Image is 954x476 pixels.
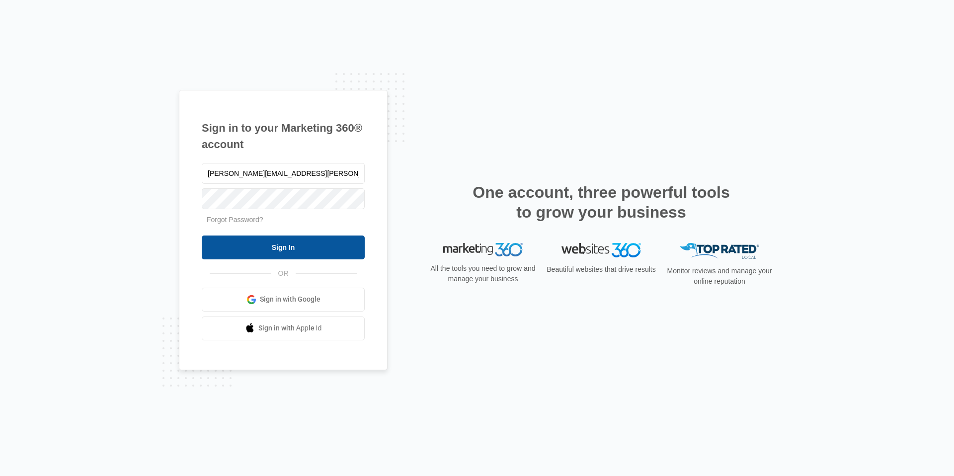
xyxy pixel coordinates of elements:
input: Sign In [202,236,365,259]
span: Sign in with Google [260,294,320,305]
img: Marketing 360 [443,243,523,257]
span: Sign in with Apple Id [258,323,322,333]
input: Email [202,163,365,184]
img: Websites 360 [561,243,641,257]
p: All the tools you need to grow and manage your business [427,263,539,284]
h1: Sign in to your Marketing 360® account [202,120,365,153]
span: OR [271,268,296,279]
p: Monitor reviews and manage your online reputation [664,266,775,287]
p: Beautiful websites that drive results [546,264,657,275]
img: Top Rated Local [680,243,759,259]
a: Sign in with Google [202,288,365,312]
a: Sign in with Apple Id [202,317,365,340]
h2: One account, three powerful tools to grow your business [470,182,733,222]
a: Forgot Password? [207,216,263,224]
